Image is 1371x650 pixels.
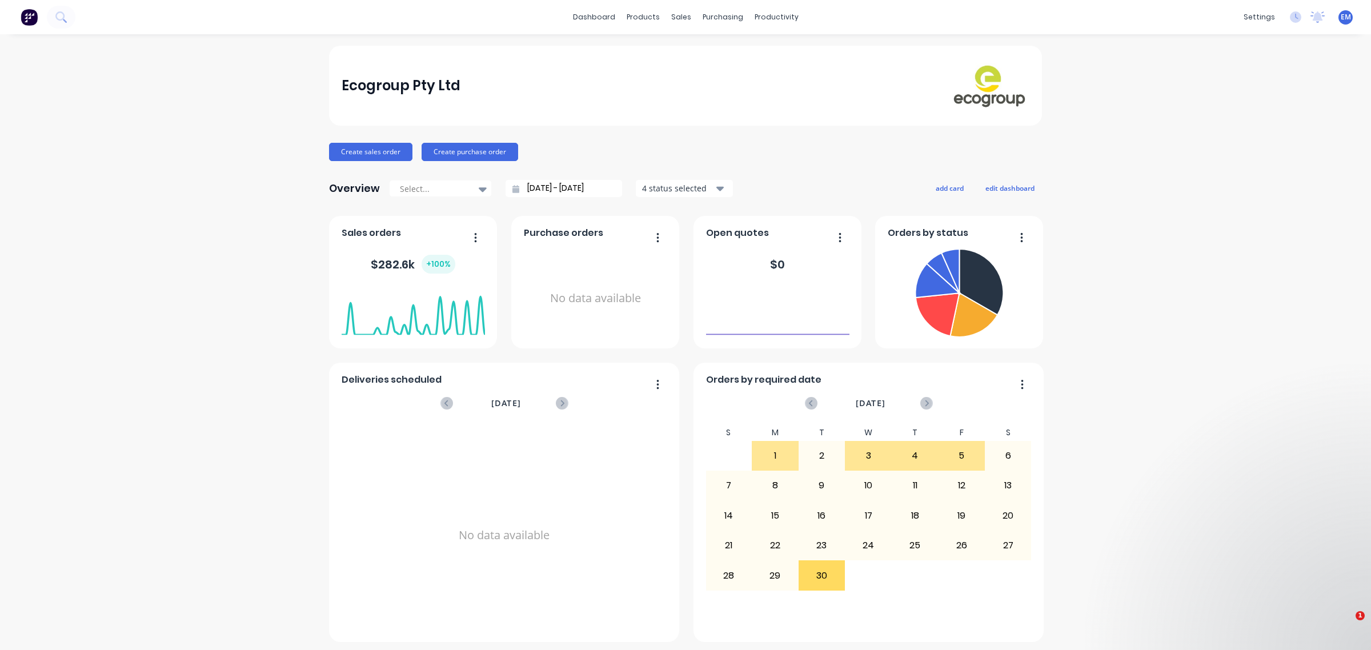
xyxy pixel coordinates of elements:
div: T [892,424,939,441]
div: settings [1238,9,1281,26]
button: edit dashboard [978,180,1042,195]
div: 25 [892,531,938,560]
a: dashboard [567,9,621,26]
div: Ecogroup Pty Ltd [342,74,460,97]
div: 28 [706,561,752,589]
div: 3 [845,442,891,470]
div: 14 [706,501,752,530]
div: 13 [985,471,1031,500]
div: 15 [752,501,798,530]
span: 1 [1356,611,1365,620]
div: 22 [752,531,798,560]
div: 29 [752,561,798,589]
img: Factory [21,9,38,26]
div: 26 [939,531,984,560]
div: 17 [845,501,891,530]
div: sales [666,9,697,26]
span: Orders by status [888,226,968,240]
div: 10 [845,471,891,500]
div: M [752,424,799,441]
img: Ecogroup Pty Ltd [949,63,1029,108]
div: 8 [752,471,798,500]
div: F [938,424,985,441]
div: Overview [329,177,380,200]
button: Create sales order [329,143,412,161]
button: add card [928,180,971,195]
div: 6 [985,442,1031,470]
span: Sales orders [342,226,401,240]
button: 4 status selected [636,180,733,197]
div: $ 0 [770,256,785,273]
div: 24 [845,531,891,560]
span: Open quotes [706,226,769,240]
span: [DATE] [856,397,885,410]
div: 2 [799,442,845,470]
div: 20 [985,501,1031,530]
div: 30 [799,561,845,589]
iframe: Intercom live chat [1332,611,1360,639]
div: purchasing [697,9,749,26]
span: EM [1341,12,1351,22]
div: No data available [342,424,667,646]
div: 4 status selected [642,182,714,194]
div: products [621,9,666,26]
div: 9 [799,471,845,500]
div: 5 [939,442,984,470]
div: S [705,424,752,441]
div: + 100 % [422,255,455,274]
div: 27 [985,531,1031,560]
span: [DATE] [491,397,521,410]
div: 18 [892,501,938,530]
span: Purchase orders [524,226,603,240]
div: S [985,424,1032,441]
button: Create purchase order [422,143,518,161]
div: No data available [524,244,667,352]
div: $ 282.6k [371,255,455,274]
div: T [799,424,845,441]
div: 19 [939,501,984,530]
div: 16 [799,501,845,530]
div: 21 [706,531,752,560]
div: 1 [752,442,798,470]
div: 23 [799,531,845,560]
div: 12 [939,471,984,500]
div: 7 [706,471,752,500]
div: 11 [892,471,938,500]
div: W [845,424,892,441]
span: Orders by required date [706,373,821,387]
div: 4 [892,442,938,470]
div: productivity [749,9,804,26]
